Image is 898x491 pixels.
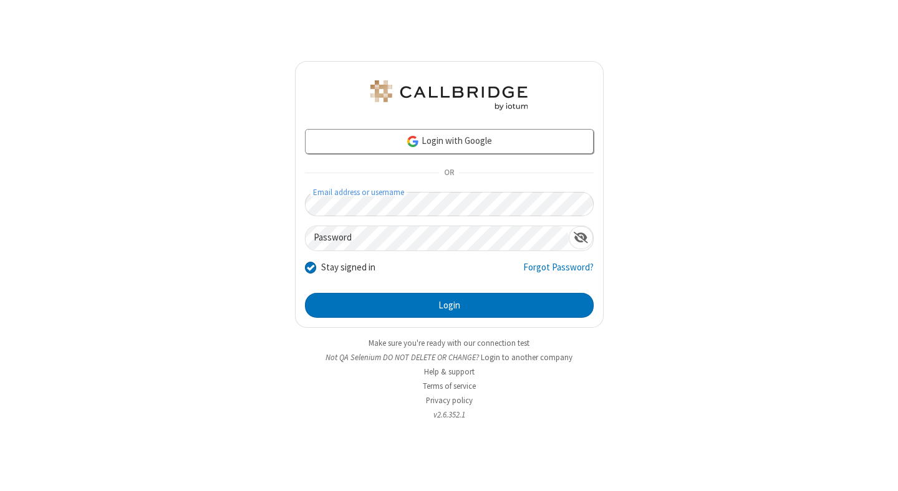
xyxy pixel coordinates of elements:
[368,80,530,110] img: QA Selenium DO NOT DELETE OR CHANGE
[305,293,594,318] button: Login
[406,135,420,148] img: google-icon.png
[321,260,375,275] label: Stay signed in
[295,351,604,363] li: Not QA Selenium DO NOT DELETE OR CHANGE?
[439,164,459,182] span: OR
[523,260,594,284] a: Forgot Password?
[295,409,604,421] li: v2.6.352.1
[426,395,473,406] a: Privacy policy
[867,459,889,482] iframe: Chat
[481,351,572,363] button: Login to another company
[305,129,594,154] a: Login with Google
[306,226,569,250] input: Password
[305,192,594,216] input: Email address or username
[424,366,475,377] a: Help & support
[423,381,476,391] a: Terms of service
[569,226,593,249] div: Show password
[369,338,529,348] a: Make sure you're ready with our connection test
